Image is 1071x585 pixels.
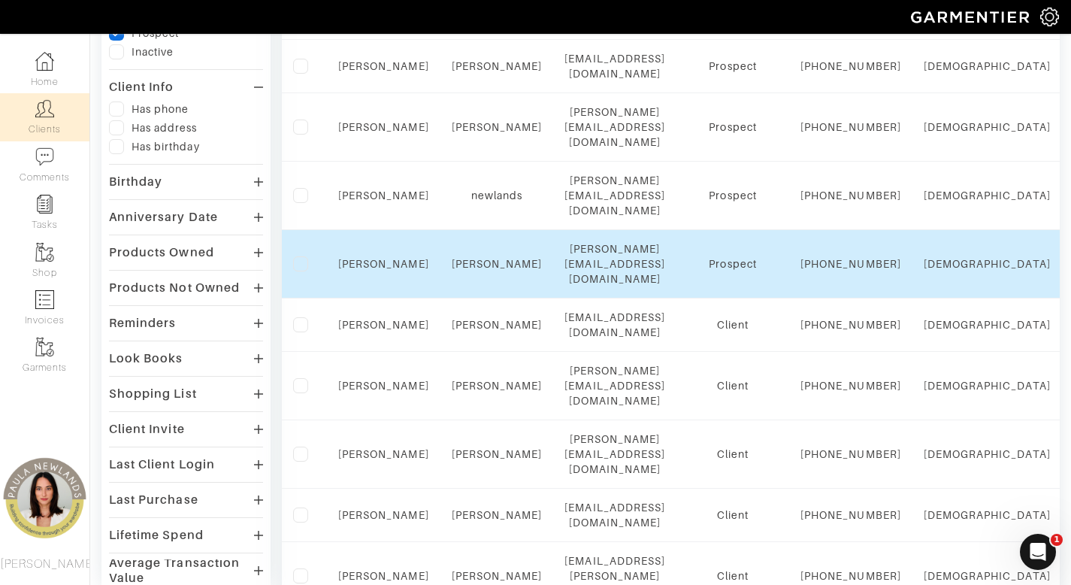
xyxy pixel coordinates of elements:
[688,447,778,462] div: Client
[109,316,176,331] div: Reminders
[688,59,778,74] div: Prospect
[109,245,214,260] div: Products Owned
[338,380,429,392] a: [PERSON_NAME]
[924,447,1051,462] div: [DEMOGRAPHIC_DATA]
[109,351,183,366] div: Look Books
[924,120,1051,135] div: [DEMOGRAPHIC_DATA]
[109,422,185,437] div: Client Invite
[452,60,543,72] a: [PERSON_NAME]
[688,378,778,393] div: Client
[35,243,54,262] img: garments-icon-b7da505a4dc4fd61783c78ac3ca0ef83fa9d6f193b1c9dc38574b1d14d53ca28.png
[35,99,54,118] img: clients-icon-6bae9207a08558b7cb47a8932f037763ab4055f8c8b6bfacd5dc20c3e0201464.png
[35,290,54,309] img: orders-icon-0abe47150d42831381b5fb84f609e132dff9fe21cb692f30cb5eec754e2cba89.png
[564,105,665,150] div: [PERSON_NAME][EMAIL_ADDRESS][DOMAIN_NAME]
[1051,534,1063,546] span: 1
[132,139,200,154] div: Has birthday
[132,44,174,59] div: Inactive
[903,4,1040,30] img: garmentier-logo-header-white-b43fb05a5012e4ada735d5af1a66efaba907eab6374d6393d1fbf88cb4ef424d.png
[338,258,429,270] a: [PERSON_NAME]
[800,188,901,203] div: [PHONE_NUMBER]
[338,448,429,460] a: [PERSON_NAME]
[109,174,162,189] div: Birthday
[35,338,54,356] img: garments-icon-b7da505a4dc4fd61783c78ac3ca0ef83fa9d6f193b1c9dc38574b1d14d53ca28.png
[924,317,1051,332] div: [DEMOGRAPHIC_DATA]
[564,363,665,408] div: [PERSON_NAME][EMAIL_ADDRESS][DOMAIN_NAME]
[35,52,54,71] img: dashboard-icon-dbcd8f5a0b271acd01030246c82b418ddd0df26cd7fceb0bd07c9910d44c42f6.png
[35,195,54,214] img: reminder-icon-8004d30b9f0a5d33ae49ab947aed9ed385cf756f9e5892f1edd6e32f2345188e.png
[688,188,778,203] div: Prospect
[452,319,543,331] a: [PERSON_NAME]
[800,59,901,74] div: [PHONE_NUMBER]
[452,448,543,460] a: [PERSON_NAME]
[1040,8,1059,26] img: gear-icon-white-bd11855cb880d31180b6d7d6211b90ccbf57a29d726f0c71d8c61bd08dd39cc2.png
[109,80,174,95] div: Client Info
[338,60,429,72] a: [PERSON_NAME]
[800,317,901,332] div: [PHONE_NUMBER]
[564,432,665,477] div: [PERSON_NAME][EMAIL_ADDRESS][DOMAIN_NAME]
[338,319,429,331] a: [PERSON_NAME]
[452,258,543,270] a: [PERSON_NAME]
[924,59,1051,74] div: [DEMOGRAPHIC_DATA]
[338,189,429,202] a: [PERSON_NAME]
[688,317,778,332] div: Client
[688,568,778,583] div: Client
[109,493,198,508] div: Last Purchase
[800,378,901,393] div: [PHONE_NUMBER]
[800,447,901,462] div: [PHONE_NUMBER]
[800,120,901,135] div: [PHONE_NUMBER]
[800,508,901,523] div: [PHONE_NUMBER]
[109,528,204,543] div: Lifetime Spend
[338,509,429,521] a: [PERSON_NAME]
[688,120,778,135] div: Prospect
[452,121,543,133] a: [PERSON_NAME]
[924,568,1051,583] div: [DEMOGRAPHIC_DATA]
[924,508,1051,523] div: [DEMOGRAPHIC_DATA]
[109,386,197,402] div: Shopping List
[338,121,429,133] a: [PERSON_NAME]
[564,241,665,286] div: [PERSON_NAME][EMAIL_ADDRESS][DOMAIN_NAME]
[109,280,240,296] div: Products Not Owned
[1020,534,1056,570] iframe: Intercom live chat
[452,509,543,521] a: [PERSON_NAME]
[132,120,198,135] div: Has address
[471,189,522,202] a: newlands
[109,210,218,225] div: Anniversary Date
[688,508,778,523] div: Client
[109,457,215,472] div: Last Client Login
[800,568,901,583] div: [PHONE_NUMBER]
[564,310,665,340] div: [EMAIL_ADDRESS][DOMAIN_NAME]
[688,256,778,271] div: Prospect
[564,51,665,81] div: [EMAIL_ADDRESS][DOMAIN_NAME]
[564,500,665,530] div: [EMAIL_ADDRESS][DOMAIN_NAME]
[35,147,54,166] img: comment-icon-a0a6a9ef722e966f86d9cbdc48e553b5cf19dbc54f86b18d962a5391bc8f6eb6.png
[924,256,1051,271] div: [DEMOGRAPHIC_DATA]
[338,570,429,582] a: [PERSON_NAME]
[132,102,189,117] div: Has phone
[564,173,665,218] div: [PERSON_NAME][EMAIL_ADDRESS][DOMAIN_NAME]
[924,188,1051,203] div: [DEMOGRAPHIC_DATA]
[452,380,543,392] a: [PERSON_NAME]
[924,378,1051,393] div: [DEMOGRAPHIC_DATA]
[452,570,543,582] a: [PERSON_NAME]
[800,256,901,271] div: [PHONE_NUMBER]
